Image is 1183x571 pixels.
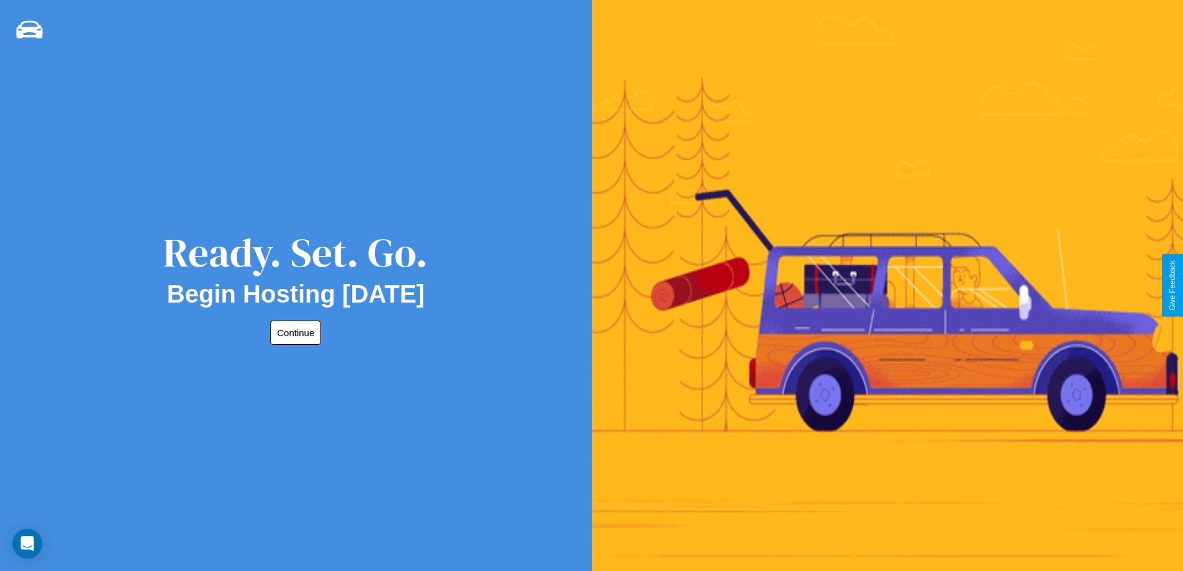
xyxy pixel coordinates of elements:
div: Open Intercom Messenger [12,529,42,559]
div: Give Feedback [1168,260,1177,311]
button: Continue [270,321,321,345]
h2: Begin Hosting [DATE] [167,280,425,308]
div: Ready. Set. Go. [163,225,428,280]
